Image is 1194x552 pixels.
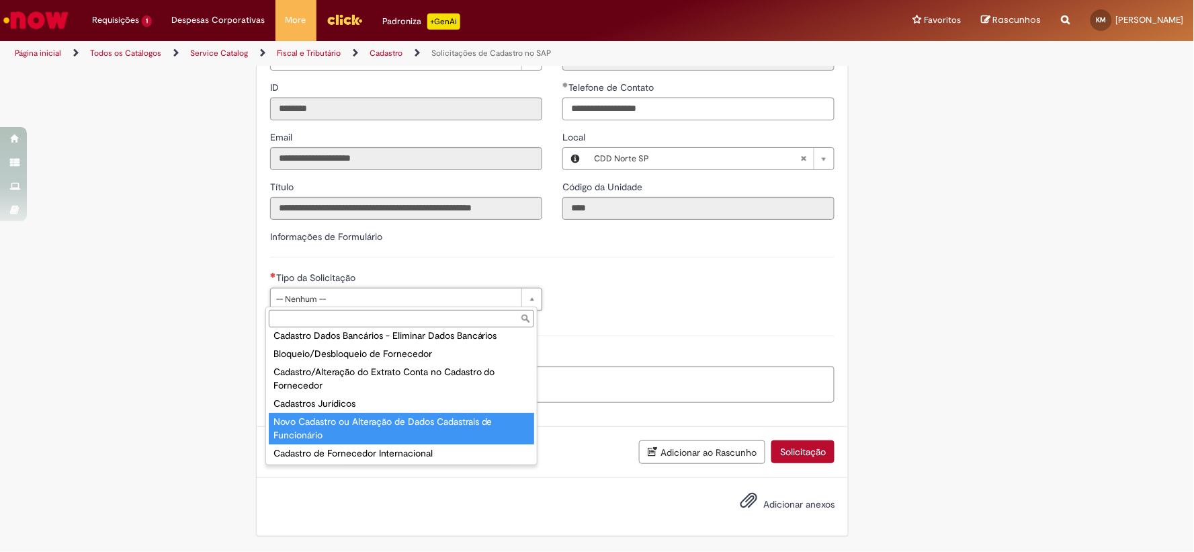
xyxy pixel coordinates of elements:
div: Bloqueio/Desbloqueio de Fornecedor [269,345,534,363]
ul: Tipo da Solicitação [266,330,537,465]
div: Cadastro Dados Bancários - Eliminar Dados Bancários [269,327,534,345]
div: Novo Cadastro ou Alteração de Dados Cadastrais de Funcionário [269,413,534,444]
div: Cadastro de Fornecedor Internacional [269,444,534,463]
div: Cadastros Jurídicos [269,395,534,413]
div: Cadastro/Alteração do Extrato Conta no Cadastro do Fornecedor [269,363,534,395]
